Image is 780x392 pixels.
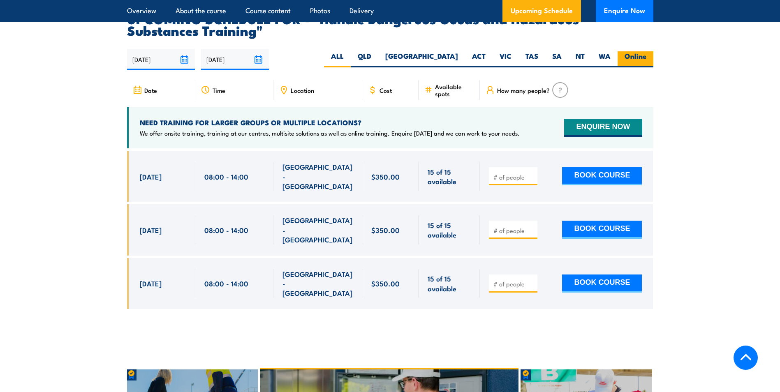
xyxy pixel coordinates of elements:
[140,279,162,288] span: [DATE]
[282,269,353,298] span: [GEOGRAPHIC_DATA] - [GEOGRAPHIC_DATA]
[201,49,269,70] input: To date
[282,162,353,191] span: [GEOGRAPHIC_DATA] - [GEOGRAPHIC_DATA]
[564,119,642,137] button: ENQUIRE NOW
[493,280,535,288] input: # of people
[127,49,195,70] input: From date
[324,51,351,67] label: ALL
[282,215,353,244] span: [GEOGRAPHIC_DATA] - [GEOGRAPHIC_DATA]
[371,279,400,288] span: $350.00
[562,274,642,293] button: BOOK COURSE
[127,13,653,36] h2: UPCOMING SCHEDULE FOR - "Handle Dangerous Goods and Hazardous Substances Training"
[204,225,248,235] span: 08:00 - 14:00
[204,279,248,288] span: 08:00 - 14:00
[465,51,493,67] label: ACT
[213,87,225,94] span: Time
[140,129,520,137] p: We offer onsite training, training at our centres, multisite solutions as well as online training...
[545,51,569,67] label: SA
[144,87,157,94] span: Date
[140,225,162,235] span: [DATE]
[371,225,400,235] span: $350.00
[428,167,471,186] span: 15 of 15 available
[493,51,518,67] label: VIC
[618,51,653,67] label: Online
[569,51,592,67] label: NT
[291,87,314,94] span: Location
[428,274,471,293] span: 15 of 15 available
[380,87,392,94] span: Cost
[518,51,545,67] label: TAS
[428,220,471,240] span: 15 of 15 available
[378,51,465,67] label: [GEOGRAPHIC_DATA]
[493,226,535,235] input: # of people
[204,172,248,181] span: 08:00 - 14:00
[371,172,400,181] span: $350.00
[140,118,520,127] h4: NEED TRAINING FOR LARGER GROUPS OR MULTIPLE LOCATIONS?
[140,172,162,181] span: [DATE]
[592,51,618,67] label: WA
[562,167,642,185] button: BOOK COURSE
[493,173,535,181] input: # of people
[435,83,474,97] span: Available spots
[562,221,642,239] button: BOOK COURSE
[497,87,550,94] span: How many people?
[351,51,378,67] label: QLD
